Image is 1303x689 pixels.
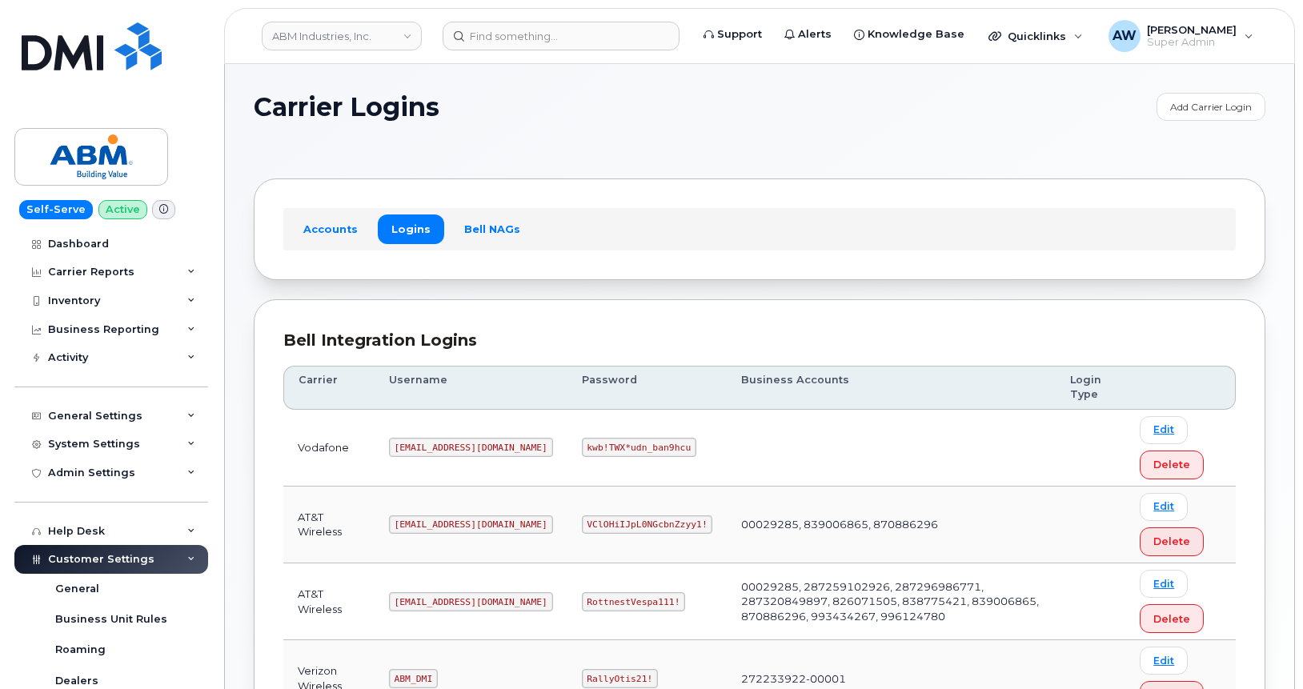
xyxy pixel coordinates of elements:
code: RottnestVespa111! [582,592,686,611]
td: 00029285, 287259102926, 287296986771, 287320849897, 826071505, 838775421, 839006865, 870886296, 9... [727,563,1055,640]
th: Password [567,366,728,410]
th: Username [375,366,567,410]
code: [EMAIL_ADDRESS][DOMAIN_NAME] [389,438,553,457]
th: Login Type [1056,366,1125,410]
code: VClOHiIJpL0NGcbnZzyy1! [582,515,713,535]
button: Delete [1140,527,1204,556]
a: Bell NAGs [451,214,534,243]
span: Delete [1153,611,1190,627]
span: Delete [1153,457,1190,472]
td: 00029285, 839006865, 870886296 [727,487,1055,563]
th: Business Accounts [727,366,1055,410]
td: AT&T Wireless [283,487,375,563]
code: RallyOtis21! [582,669,658,688]
a: Edit [1140,647,1188,675]
div: Bell Integration Logins [283,329,1236,352]
a: Edit [1140,570,1188,598]
button: Delete [1140,451,1204,479]
span: Delete [1153,534,1190,549]
th: Carrier [283,366,375,410]
span: Carrier Logins [254,93,439,121]
td: AT&T Wireless [283,563,375,640]
a: Accounts [290,214,371,243]
a: Edit [1140,416,1188,444]
a: Add Carrier Login [1157,93,1265,121]
td: Vodafone [283,410,375,487]
code: [EMAIL_ADDRESS][DOMAIN_NAME] [389,592,553,611]
code: kwb!TWX*udn_ban9hcu [582,438,696,457]
code: [EMAIL_ADDRESS][DOMAIN_NAME] [389,515,553,535]
button: Delete [1140,604,1204,633]
code: ABM_DMI [389,669,438,688]
a: Logins [378,214,444,243]
a: Edit [1140,493,1188,521]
